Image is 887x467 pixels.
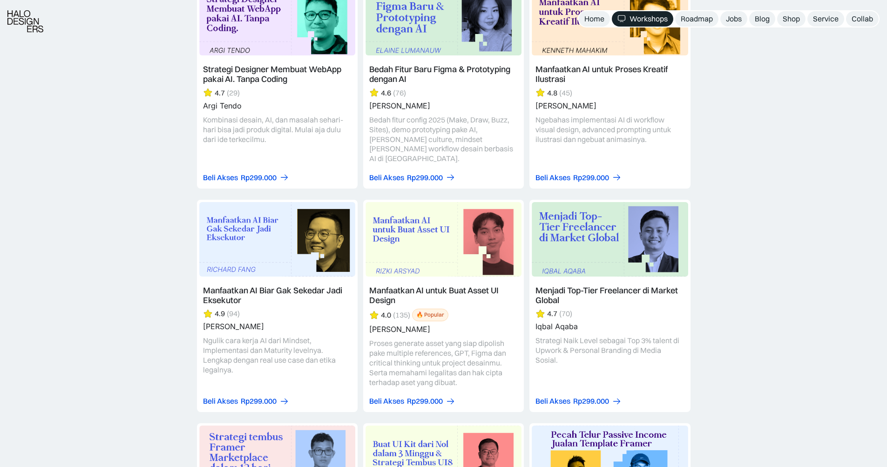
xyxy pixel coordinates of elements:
a: Beli AksesRp299.000 [203,173,289,183]
div: Jobs [726,14,742,24]
div: Rp299.000 [241,173,277,183]
div: Beli Akses [203,396,238,406]
div: Beli Akses [535,173,570,183]
div: Service [813,14,839,24]
div: Collab [852,14,873,24]
div: Beli Akses [535,396,570,406]
div: Rp299.000 [241,396,277,406]
a: Beli AksesRp299.000 [535,173,622,183]
div: Rp299.000 [573,396,609,406]
a: Workshops [612,11,673,27]
a: Collab [846,11,879,27]
a: Shop [777,11,806,27]
div: Blog [755,14,770,24]
a: Service [807,11,844,27]
a: Beli AksesRp299.000 [369,173,455,183]
div: Workshops [630,14,668,24]
div: Beli Akses [203,173,238,183]
a: Blog [749,11,775,27]
div: Beli Akses [369,173,404,183]
a: Beli AksesRp299.000 [369,396,455,406]
div: Shop [783,14,800,24]
div: Roadmap [681,14,713,24]
div: Rp299.000 [407,396,443,406]
a: Beli AksesRp299.000 [203,396,289,406]
a: Jobs [720,11,747,27]
div: Rp299.000 [573,173,609,183]
div: Rp299.000 [407,173,443,183]
a: Home [579,11,610,27]
a: Roadmap [675,11,718,27]
div: Beli Akses [369,396,404,406]
div: Home [584,14,604,24]
a: Beli AksesRp299.000 [535,396,622,406]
